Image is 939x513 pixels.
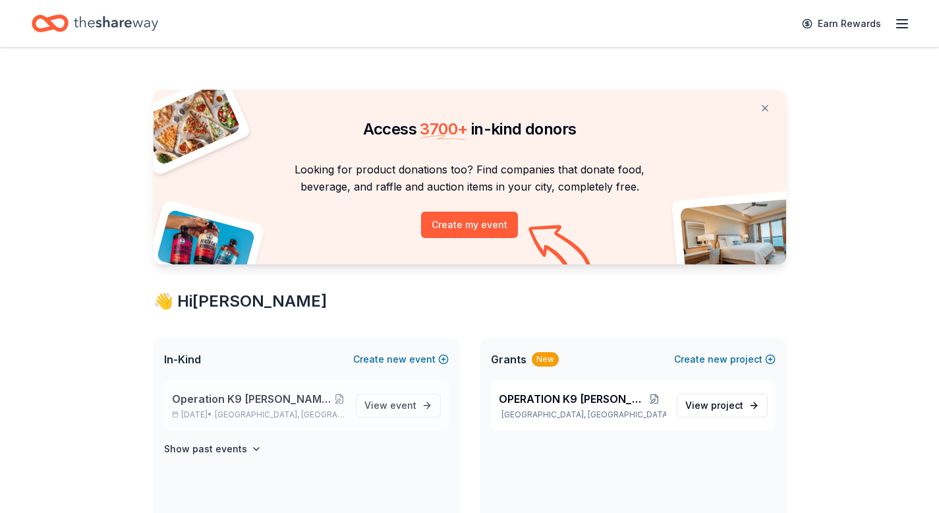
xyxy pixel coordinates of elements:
[172,391,334,407] span: Operation K9 [PERSON_NAME] 2nd Annual Tricky Tray Fundraiser 2025
[421,212,518,238] button: Create my event
[164,441,247,457] h4: Show past events
[677,394,768,417] a: View project
[154,291,786,312] div: 👋 Hi [PERSON_NAME]
[169,161,770,196] p: Looking for product donations too? Find companies that donate food, beverage, and raffle and auct...
[164,351,201,367] span: In-Kind
[685,398,743,413] span: View
[363,119,577,138] span: Access in-kind donors
[420,119,467,138] span: 3700 +
[390,400,416,411] span: event
[499,391,644,407] span: OPERATION K9 [PERSON_NAME]
[353,351,449,367] button: Createnewevent
[387,351,407,367] span: new
[172,409,345,420] p: [DATE] •
[528,225,594,274] img: Curvy arrow
[356,394,441,417] a: View event
[794,12,889,36] a: Earn Rewards
[164,441,262,457] button: Show past events
[499,409,666,420] p: [GEOGRAPHIC_DATA], [GEOGRAPHIC_DATA]
[215,409,345,420] span: [GEOGRAPHIC_DATA], [GEOGRAPHIC_DATA]
[491,351,526,367] span: Grants
[711,400,743,411] span: project
[32,8,158,39] a: Home
[138,82,241,166] img: Pizza
[674,351,776,367] button: Createnewproject
[532,352,559,367] div: New
[708,351,727,367] span: new
[364,398,416,413] span: View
